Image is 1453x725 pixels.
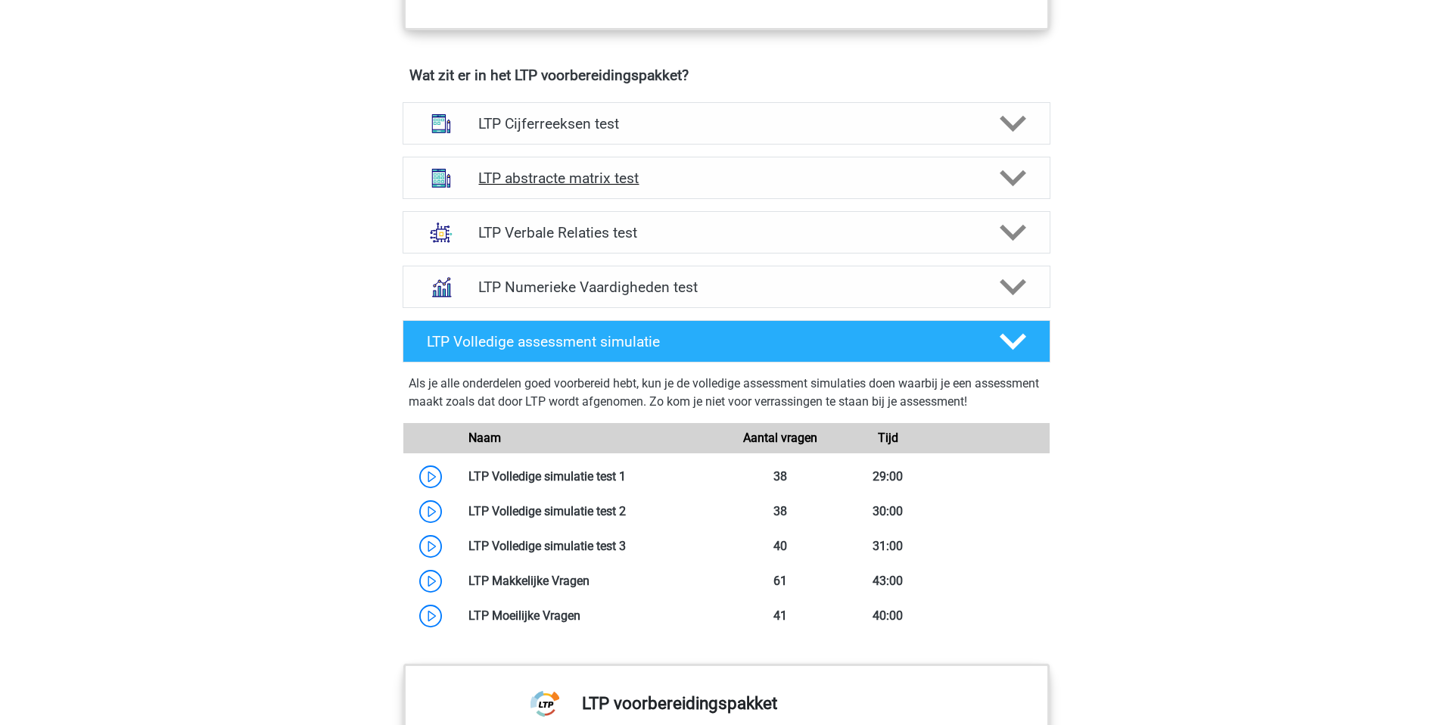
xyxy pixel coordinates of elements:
h4: LTP Cijferreeksen test [478,115,974,132]
h4: LTP Verbale Relaties test [478,224,974,241]
h4: Wat zit er in het LTP voorbereidingspakket? [409,67,1044,84]
div: Naam [457,429,726,447]
h4: LTP Numerieke Vaardigheden test [478,278,974,296]
a: abstracte matrices LTP abstracte matrix test [397,157,1056,199]
img: numeriek redeneren [422,267,461,306]
div: LTP Volledige simulatie test 2 [457,503,726,521]
a: cijferreeksen LTP Cijferreeksen test [397,102,1056,145]
div: LTP Makkelijke Vragen [457,572,726,590]
img: abstracte matrices [422,158,461,198]
div: LTP Moeilijke Vragen [457,607,726,625]
h4: LTP abstracte matrix test [478,170,974,187]
div: LTP Volledige simulatie test 1 [457,468,726,486]
div: Als je alle onderdelen goed voorbereid hebt, kun je de volledige assessment simulaties doen waarb... [409,375,1044,417]
div: Tijd [834,429,941,447]
a: analogieen LTP Verbale Relaties test [397,211,1056,254]
h4: LTP Volledige assessment simulatie [427,333,975,350]
img: analogieen [422,213,461,252]
div: LTP Volledige simulatie test 3 [457,537,726,555]
a: LTP Volledige assessment simulatie [397,320,1056,362]
img: cijferreeksen [422,104,461,143]
a: numeriek redeneren LTP Numerieke Vaardigheden test [397,266,1056,308]
div: Aantal vragen [726,429,834,447]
